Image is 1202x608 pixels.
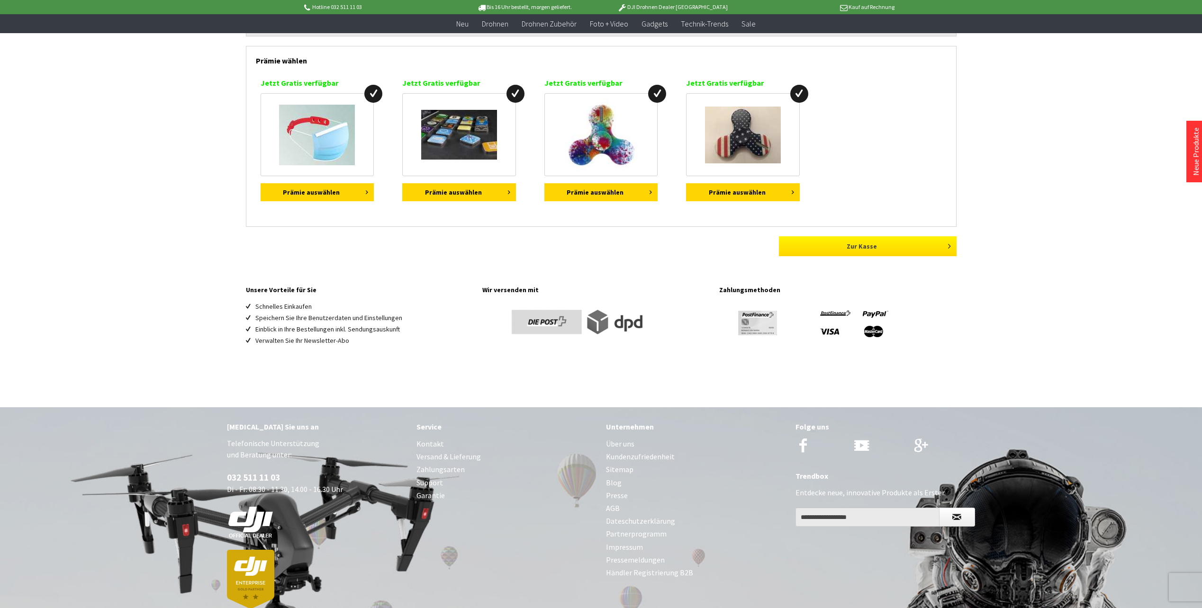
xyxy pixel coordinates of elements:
a: Sitemap [606,463,786,476]
span: Sale [741,19,756,28]
div: Service [416,420,596,433]
a: 032 511 11 03 [227,472,280,483]
button: Prämie auswählen [261,183,374,201]
a: Pressemeldungen [606,554,786,566]
a: Drohnen Zubehör [515,14,583,34]
a: Zur Kasse [779,236,957,256]
a: Support [416,476,596,489]
a: Neu [450,14,475,34]
img: Fidget Spinner mit LED [565,98,637,171]
p: Jetzt Gratis verfügbar [686,77,800,89]
img: footer-payment-logos.png [719,301,904,343]
img: footer-versand-logos.png [482,301,667,343]
button: Prämie auswählen [686,183,800,201]
p: Bis 16 Uhr bestellt, morgen geliefert. [451,1,598,13]
p: Jetzt Gratis verfügbar [402,77,516,89]
a: Blog [606,476,786,489]
a: Fidget Spinner mit LED [544,93,658,176]
a: Technik-Trends [674,14,735,34]
p: DJI Drohnen Dealer [GEOGRAPHIC_DATA] [598,1,746,13]
p: Hotline 032 511 11 03 [303,1,451,13]
p: Kauf auf Rechnung [747,1,895,13]
img: Fidget Spinner Capitan America [705,107,781,163]
a: Händler Registrierung B2B [606,566,786,579]
img: white-dji-schweiz-logo-official_140x140.png [227,506,274,538]
a: Garantie [416,489,596,502]
span: Drohnen Zubehör [522,19,577,28]
a: Drohnen [475,14,515,34]
span: Neu [456,19,469,28]
div: Unternehmen [606,420,786,433]
button: Newsletter abonnieren [939,508,975,527]
span: Foto + Video [590,19,628,28]
p: Jetzt Gratis verfügbar [544,77,658,89]
h4: Wir versenden mit [482,284,710,296]
a: Foto + Video [583,14,635,34]
li: Schnelles Einkaufen [255,301,473,312]
a: Fidget Spinner Capitan America [686,93,800,176]
a: Maskenhalter für Hygienemasken [261,93,374,176]
li: Verwalten Sie Ihr Newsletter-Abo [255,335,473,346]
h4: Zahlungsmethoden [719,284,956,296]
button: Prämie auswählen [402,183,516,201]
span: Technik-Trends [681,19,728,28]
h4: Unsere Vorteile für Sie [246,284,473,296]
a: Presse [606,489,786,502]
div: Folge uns [795,420,976,433]
li: Speichern Sie Ihre Benutzerdaten und Einstellungen [255,312,473,323]
a: Sale [735,14,762,34]
a: Impressum [606,541,786,554]
a: Über uns [606,438,786,450]
li: Einblick in Ihre Bestellungen inkl. Sendungsauskunft [255,323,473,335]
a: AGB [606,502,786,515]
span: Drohnen [482,19,508,28]
a: Kundenzufriedenheit [606,450,786,463]
a: iPhone App Magnete [402,93,516,176]
p: Entdecke neue, innovative Produkte als Erster. [795,487,976,498]
a: Dateschutzerklärung [606,515,786,528]
p: Jetzt Gratis verfügbar [261,77,374,89]
div: Prämie wählen [256,46,947,70]
a: Gadgets [635,14,674,34]
a: Versand & Lieferung [416,450,596,463]
div: [MEDICAL_DATA] Sie uns an [227,420,407,433]
div: Trendbox [795,470,976,482]
img: Maskenhalter für Hygienemasken [279,105,355,165]
button: Prämie auswählen [544,183,658,201]
a: Neue Produkte [1191,127,1201,176]
img: iPhone App Magnete [421,110,497,160]
input: Ihre E-Mail Adresse [795,508,940,527]
span: Gadgets [642,19,668,28]
a: Kontakt [416,438,596,450]
a: Partnerprogramm [606,528,786,540]
a: Zahlungsarten [416,463,596,476]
